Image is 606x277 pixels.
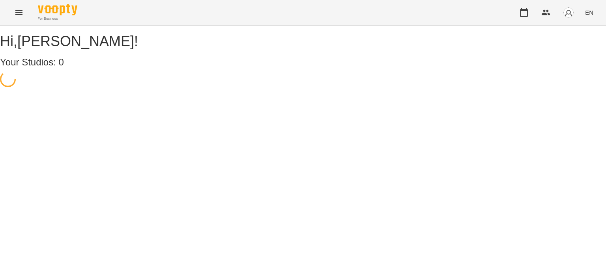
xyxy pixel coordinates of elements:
[582,5,597,20] button: EN
[38,4,77,15] img: Voopty Logo
[9,3,28,22] button: Menu
[38,16,77,21] span: For Business
[563,7,574,18] img: avatar_s.png
[585,8,593,17] span: EN
[59,57,64,67] span: 0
